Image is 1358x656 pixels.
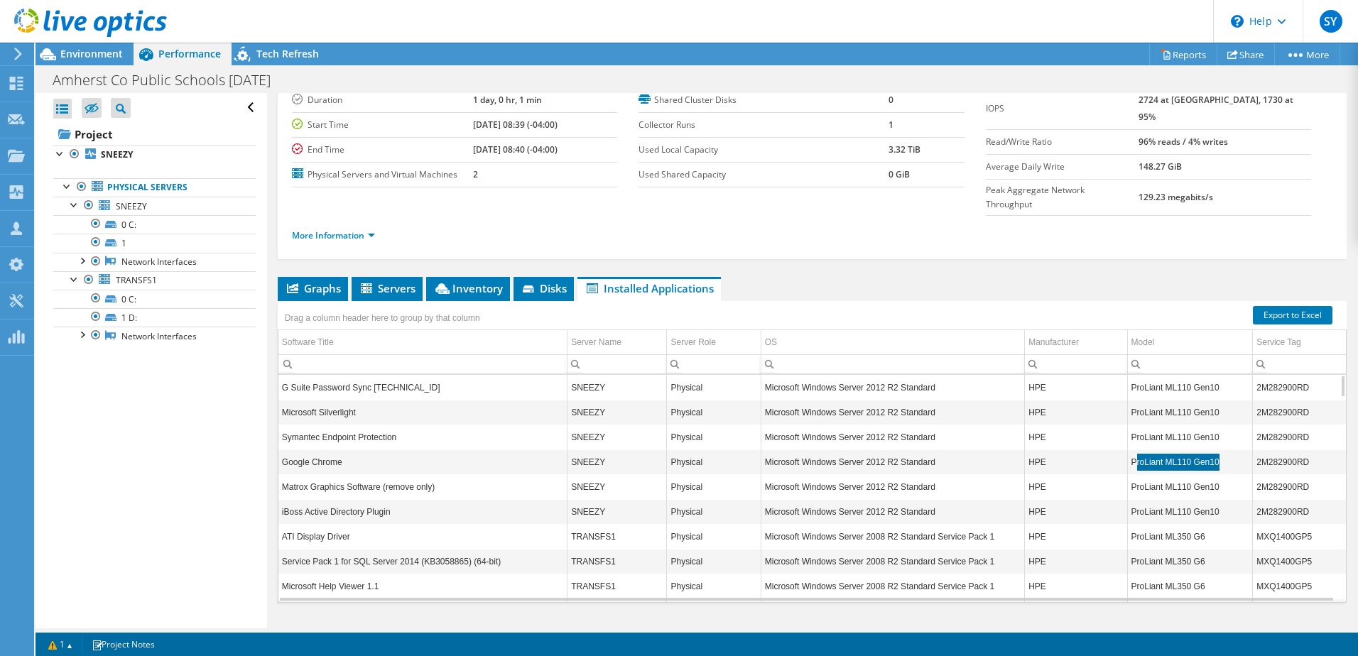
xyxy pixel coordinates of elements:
[889,143,920,155] b: 3.32 TiB
[278,375,567,400] td: Column Software Title, Value G Suite Password Sync 1.6.17.0
[433,281,503,295] span: Inventory
[1253,400,1346,425] td: Column Service Tag, Value 2M282900RD
[473,143,558,155] b: [DATE] 08:40 (-04:00)
[278,449,567,474] td: Column Software Title, Value Google Chrome
[53,197,256,215] a: SNEEZY
[82,635,165,653] a: Project Notes
[1253,449,1346,474] td: Column Service Tag, Value 2M282900RD
[1149,43,1217,65] a: Reports
[1127,449,1253,474] td: Column Model, Value ProLiant ML110 Gen10
[1253,354,1346,373] td: Column Service Tag, Filter cell
[292,118,473,132] label: Start Time
[667,449,761,474] td: Column Server Role, Value Physical
[53,253,256,271] a: Network Interfaces
[639,93,888,107] label: Shared Cluster Disks
[278,354,567,373] td: Column Software Title, Filter cell
[1025,330,1127,355] td: Manufacturer Column
[38,635,82,653] a: 1
[567,474,667,499] td: Column Server Name, Value SNEEZY
[1253,499,1346,524] td: Column Service Tag, Value 2M282900RD
[889,168,910,180] b: 0 GiB
[278,499,567,524] td: Column Software Title, Value iBoss Active Directory Plugin
[761,524,1024,549] td: Column OS, Value Microsoft Windows Server 2008 R2 Standard Service Pack 1
[761,474,1024,499] td: Column OS, Value Microsoft Windows Server 2012 R2 Standard
[986,160,1139,174] label: Average Daily Write
[1217,43,1275,65] a: Share
[567,375,667,400] td: Column Server Name, Value SNEEZY
[639,118,888,132] label: Collector Runs
[278,425,567,449] td: Column Software Title, Value Symantec Endpoint Protection
[158,47,221,60] span: Performance
[1231,15,1244,28] svg: \n
[667,524,761,549] td: Column Server Role, Value Physical
[359,281,415,295] span: Servers
[567,574,667,598] td: Column Server Name, Value TRANSFS1
[1253,474,1346,499] td: Column Service Tag, Value 2M282900RD
[1127,354,1253,373] td: Column Model, Filter cell
[1028,334,1079,351] div: Manufacturer
[585,281,714,295] span: Installed Applications
[667,375,761,400] td: Column Server Role, Value Physical
[53,215,256,234] a: 0 C:
[1253,375,1346,400] td: Column Service Tag, Value 2M282900RD
[53,234,256,252] a: 1
[53,290,256,308] a: 0 C:
[567,524,667,549] td: Column Server Name, Value TRANSFS1
[1025,549,1127,574] td: Column Manufacturer, Value HPE
[761,330,1024,355] td: OS Column
[571,334,621,351] div: Server Name
[256,47,319,60] span: Tech Refresh
[1025,425,1127,449] td: Column Manufacturer, Value HPE
[670,334,715,351] div: Server Role
[1131,334,1155,351] div: Model
[1025,449,1127,474] td: Column Manufacturer, Value HPE
[46,72,293,88] h1: Amherst Co Public Schools [DATE]
[567,549,667,574] td: Column Server Name, Value TRANSFS1
[278,474,567,499] td: Column Software Title, Value Matrox Graphics Software (remove only)
[761,549,1024,574] td: Column OS, Value Microsoft Windows Server 2008 R2 Standard Service Pack 1
[116,274,157,286] span: TRANSFS1
[567,400,667,425] td: Column Server Name, Value SNEEZY
[761,574,1024,598] td: Column OS, Value Microsoft Windows Server 2008 R2 Standard Service Pack 1
[667,330,761,355] td: Server Role Column
[1127,474,1253,499] td: Column Model, Value ProLiant ML110 Gen10
[278,524,567,549] td: Column Software Title, Value ATI Display Driver
[1025,524,1127,549] td: Column Manufacturer, Value HPE
[667,574,761,598] td: Column Server Role, Value Physical
[667,474,761,499] td: Column Server Role, Value Physical
[1025,375,1127,400] td: Column Manufacturer, Value HPE
[1127,549,1253,574] td: Column Model, Value ProLiant ML350 G6
[667,354,761,373] td: Column Server Role, Filter cell
[567,425,667,449] td: Column Server Name, Value SNEEZY
[278,301,1347,603] div: Data grid
[761,425,1024,449] td: Column OS, Value Microsoft Windows Server 2012 R2 Standard
[986,183,1139,212] label: Peak Aggregate Network Throughput
[1320,10,1342,33] span: SY
[101,148,133,160] b: SNEEZY
[639,168,888,182] label: Used Shared Capacity
[1253,524,1346,549] td: Column Service Tag, Value MXQ1400GP5
[53,271,256,290] a: TRANSFS1
[1025,354,1127,373] td: Column Manufacturer, Filter cell
[53,308,256,327] a: 1 D:
[567,330,667,355] td: Server Name Column
[292,93,473,107] label: Duration
[473,168,478,180] b: 2
[761,375,1024,400] td: Column OS, Value Microsoft Windows Server 2012 R2 Standard
[278,400,567,425] td: Column Software Title, Value Microsoft Silverlight
[1025,574,1127,598] td: Column Manufacturer, Value HPE
[1139,160,1182,173] b: 148.27 GiB
[761,354,1024,373] td: Column OS, Filter cell
[473,119,558,131] b: [DATE] 08:39 (-04:00)
[761,499,1024,524] td: Column OS, Value Microsoft Windows Server 2012 R2 Standard
[1127,425,1253,449] td: Column Model, Value ProLiant ML110 Gen10
[473,94,542,106] b: 1 day, 0 hr, 1 min
[1256,334,1300,351] div: Service Tag
[281,308,484,328] div: Drag a column header here to group by that column
[1025,474,1127,499] td: Column Manufacturer, Value HPE
[1253,574,1346,598] td: Column Service Tag, Value MXQ1400GP5
[667,425,761,449] td: Column Server Role, Value Physical
[1127,375,1253,400] td: Column Model, Value ProLiant ML110 Gen10
[1127,330,1253,355] td: Model Column
[278,549,567,574] td: Column Software Title, Value Service Pack 1 for SQL Server 2014 (KB3058865) (64-bit)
